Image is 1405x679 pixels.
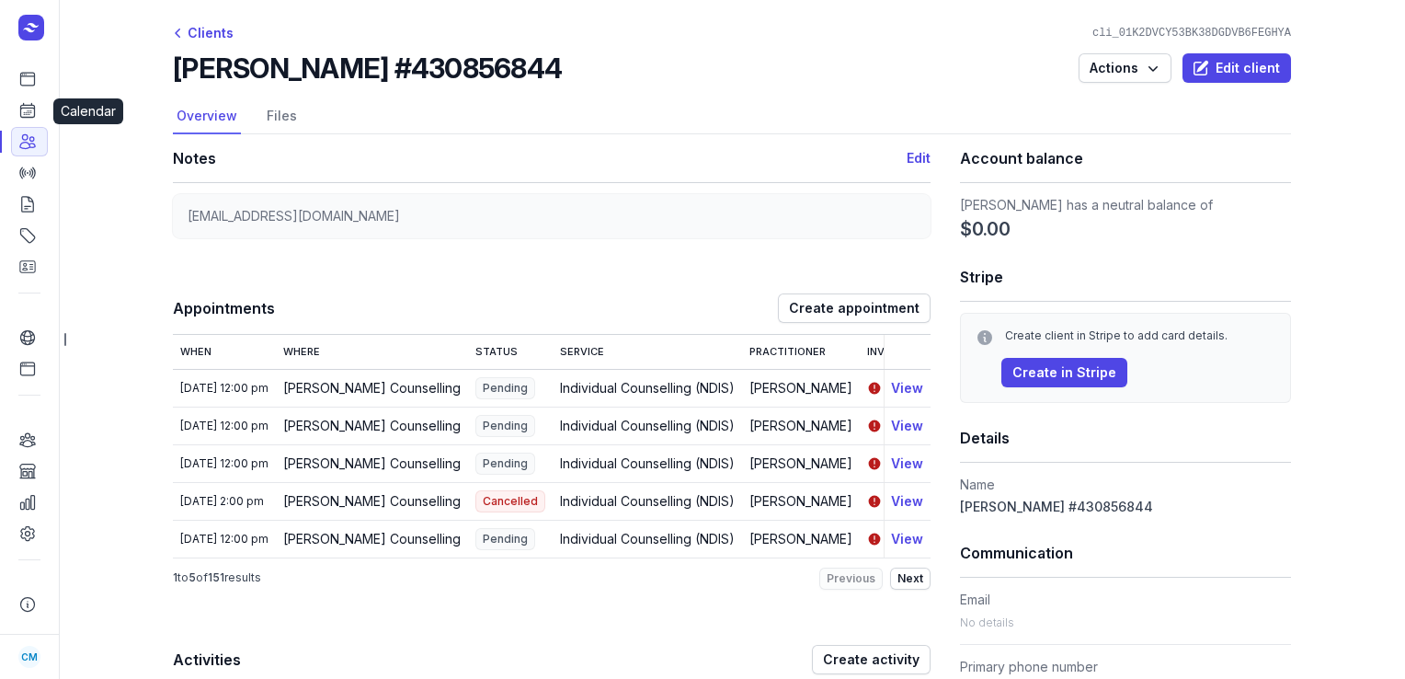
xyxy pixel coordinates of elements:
[1090,57,1160,79] span: Actions
[475,528,535,550] span: Pending
[960,474,1291,496] dt: Name
[960,264,1291,290] h1: Stripe
[553,520,742,558] td: Individual Counselling (NDIS)
[1079,53,1171,83] button: Actions
[180,532,268,547] div: [DATE] 12:00 pm
[897,571,923,586] span: Next
[1182,53,1291,83] button: Edit client
[960,216,1011,242] span: $0.00
[173,295,778,321] h1: Appointments
[827,571,875,586] span: Previous
[789,297,920,319] span: Create appointment
[180,419,268,433] div: [DATE] 12:00 pm
[891,490,923,512] button: View
[53,98,123,124] div: Calendar
[960,425,1291,451] h1: Details
[960,656,1291,678] dt: Primary phone number
[276,407,468,444] td: [PERSON_NAME] Counselling
[553,482,742,520] td: Individual Counselling (NDIS)
[742,369,860,407] td: [PERSON_NAME]
[173,99,1291,134] nav: Tabs
[823,649,920,671] span: Create activity
[173,22,234,44] div: Clients
[960,499,1153,514] span: [PERSON_NAME] #430856844
[173,570,177,584] span: 1
[1085,26,1298,40] div: cli_01K2DVCY53BK38DGDVB6FEGHYA
[960,197,1213,213] span: [PERSON_NAME] has a neutral balance of
[208,570,224,584] span: 151
[742,520,860,558] td: [PERSON_NAME]
[819,568,883,590] button: Previous
[188,570,196,584] span: 5
[276,369,468,407] td: [PERSON_NAME] Counselling
[960,616,1014,629] span: No details
[553,369,742,407] td: Individual Counselling (NDIS)
[553,335,742,369] th: Service
[173,145,907,171] h1: Notes
[960,145,1291,171] h1: Account balance
[1012,362,1116,384] span: Create in Stripe
[180,381,268,396] div: [DATE] 12:00 pm
[891,453,923,475] button: View
[276,444,468,482] td: [PERSON_NAME] Counselling
[1001,358,1127,387] button: Create in Stripe
[21,646,38,668] span: CM
[960,540,1291,566] h1: Communication
[180,494,268,509] div: [DATE] 2:00 pm
[742,444,860,482] td: [PERSON_NAME]
[742,482,860,520] td: [PERSON_NAME]
[860,335,951,369] th: Invoice
[180,456,268,471] div: [DATE] 12:00 pm
[553,407,742,444] td: Individual Counselling (NDIS)
[263,99,301,134] a: Files
[475,377,535,399] span: Pending
[553,444,742,482] td: Individual Counselling (NDIS)
[173,52,562,85] h2: [PERSON_NAME] #430856844
[173,570,261,585] p: to of results
[891,528,923,550] button: View
[276,335,468,369] th: Where
[173,335,276,369] th: When
[891,377,923,399] button: View
[742,335,860,369] th: Practitioner
[475,490,545,512] span: Cancelled
[276,520,468,558] td: [PERSON_NAME] Counselling
[1005,328,1275,343] div: Create client in Stripe to add card details.
[475,453,535,475] span: Pending
[742,407,860,444] td: [PERSON_NAME]
[468,335,553,369] th: Status
[276,482,468,520] td: [PERSON_NAME] Counselling
[890,568,931,590] button: Next
[188,208,400,224] span: [EMAIL_ADDRESS][DOMAIN_NAME]
[960,589,1291,611] dt: Email
[891,415,923,437] button: View
[173,99,241,134] a: Overview
[475,415,535,437] span: Pending
[173,647,812,673] h1: Activities
[907,147,931,169] button: Edit
[1194,57,1280,79] span: Edit client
